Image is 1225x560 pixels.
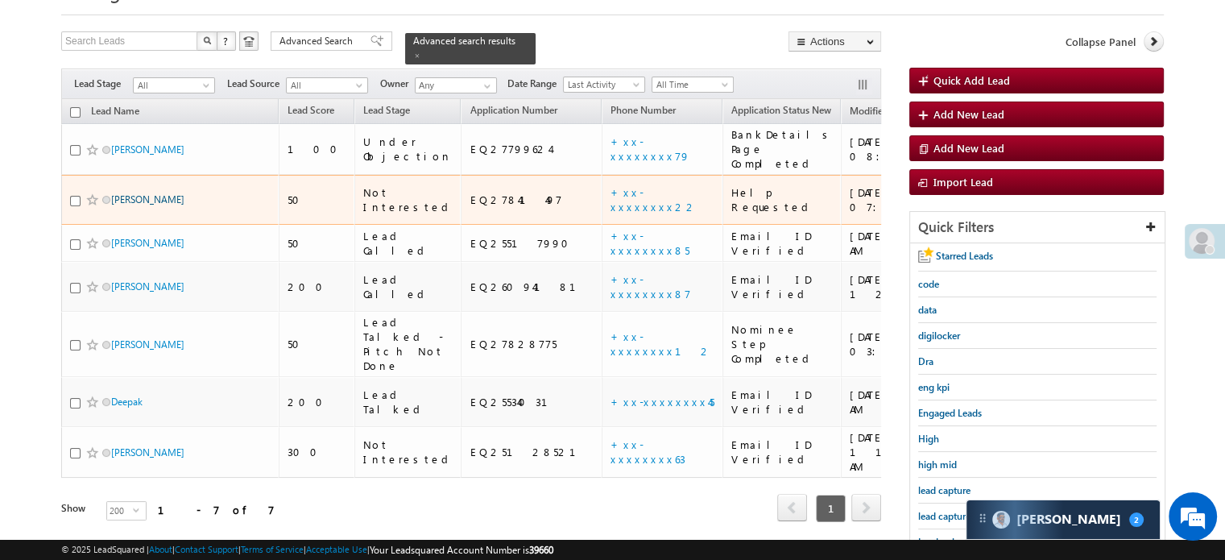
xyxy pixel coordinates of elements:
[529,544,553,556] span: 39660
[363,229,454,258] div: Lead Called
[918,484,970,496] span: lead capture
[507,77,563,91] span: Date Range
[731,272,834,301] div: Email ID Verified
[652,77,729,92] span: All Time
[918,278,939,290] span: code
[731,104,831,116] span: Application Status New
[933,141,1004,155] span: Add New Lead
[475,78,495,94] a: Show All Items
[111,193,184,205] a: [PERSON_NAME]
[731,127,834,171] div: BankDetails Page Completed
[461,102,565,122] a: Application Number
[918,510,991,522] span: lead capture new
[564,77,640,92] span: Last Activity
[111,338,184,351] a: [PERSON_NAME]
[777,494,807,521] span: prev
[175,544,238,554] a: Contact Support
[610,272,691,301] a: +xx-xxxxxxxx87
[413,35,515,47] span: Advanced search results
[851,496,881,521] a: next
[610,438,685,466] a: +xx-xxxxxxxx63
[850,229,966,258] div: [DATE] 03:39 AM
[111,237,184,249] a: [PERSON_NAME]
[731,322,834,366] div: Nominee Step Completed
[610,185,697,214] a: +xx-xxxxxxxx22
[288,445,347,459] div: 300
[363,315,454,373] div: Lead Talked - Pitch Not Done
[563,77,645,93] a: Last Activity
[933,73,1010,87] span: Quick Add Lead
[61,501,93,516] div: Show
[134,78,210,93] span: All
[850,105,904,117] span: Modified On
[910,212,1165,243] div: Quick Filters
[223,34,230,48] span: ?
[731,388,834,417] div: Email ID Verified
[288,337,347,351] div: 50
[70,107,81,118] input: Check all records
[731,185,834,214] div: Help Requested
[918,458,957,471] span: high mid
[470,395,594,409] div: EQ25534031
[918,355,933,367] span: Dra
[380,77,415,91] span: Owner
[111,143,184,156] a: [PERSON_NAME]
[470,142,594,156] div: EQ27799624
[288,280,347,294] div: 200
[363,104,410,116] span: Lead Stage
[470,104,557,116] span: Application Number
[850,135,966,164] div: [DATE] 08:08 AM
[111,446,184,458] a: [PERSON_NAME]
[610,395,714,409] a: +xx-xxxxxxxx45
[279,102,342,122] a: Lead Score
[850,272,966,301] div: [DATE] 12:04 AM
[850,330,966,359] div: [DATE] 03:41 PM
[933,175,993,189] span: Import Lead
[287,78,363,93] span: All
[288,193,347,207] div: 50
[470,445,594,459] div: EQ25128521
[850,185,966,214] div: [DATE] 07:30 AM
[652,77,734,93] a: All Time
[602,102,684,122] a: Phone Number
[1066,35,1136,49] span: Collapse Panel
[918,330,960,342] span: digilocker
[918,433,939,445] span: High
[370,544,553,556] span: Your Leadsquared Account Number is
[227,77,286,91] span: Lead Source
[363,438,454,467] div: Not Interested
[470,236,594,251] div: EQ25517990
[470,193,594,207] div: EQ27841497
[816,495,846,522] span: 1
[415,77,497,93] input: Type to Search
[936,250,993,262] span: Starred Leads
[363,388,454,417] div: Lead Talked
[61,542,553,558] span: © 2025 LeadSquared | | | | |
[288,236,347,251] div: 50
[279,34,358,48] span: Advanced Search
[777,496,807,521] a: prev
[363,272,454,301] div: Lead Called
[966,500,1161,540] div: carter-dragCarter[PERSON_NAME]2
[203,36,211,44] img: Search
[217,31,236,51] button: ?
[111,280,184,292] a: [PERSON_NAME]
[355,102,418,122] a: Lead Stage
[788,31,881,52] button: Actions
[288,104,334,116] span: Lead Score
[470,280,594,294] div: EQ26094181
[83,102,147,123] a: Lead Name
[850,430,966,474] div: [DATE] 11:11 AM
[107,502,133,520] span: 200
[731,438,834,467] div: Email ID Verified
[158,500,275,519] div: 1 - 7 of 7
[149,544,172,554] a: About
[731,229,834,258] div: Email ID Verified
[470,337,594,351] div: EQ27828775
[610,330,712,358] a: +xx-xxxxxxxx12
[363,185,454,214] div: Not Interested
[363,135,454,164] div: Under Objection
[933,107,1004,121] span: Add New Lead
[610,229,689,257] a: +xx-xxxxxxxx85
[74,77,133,91] span: Lead Stage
